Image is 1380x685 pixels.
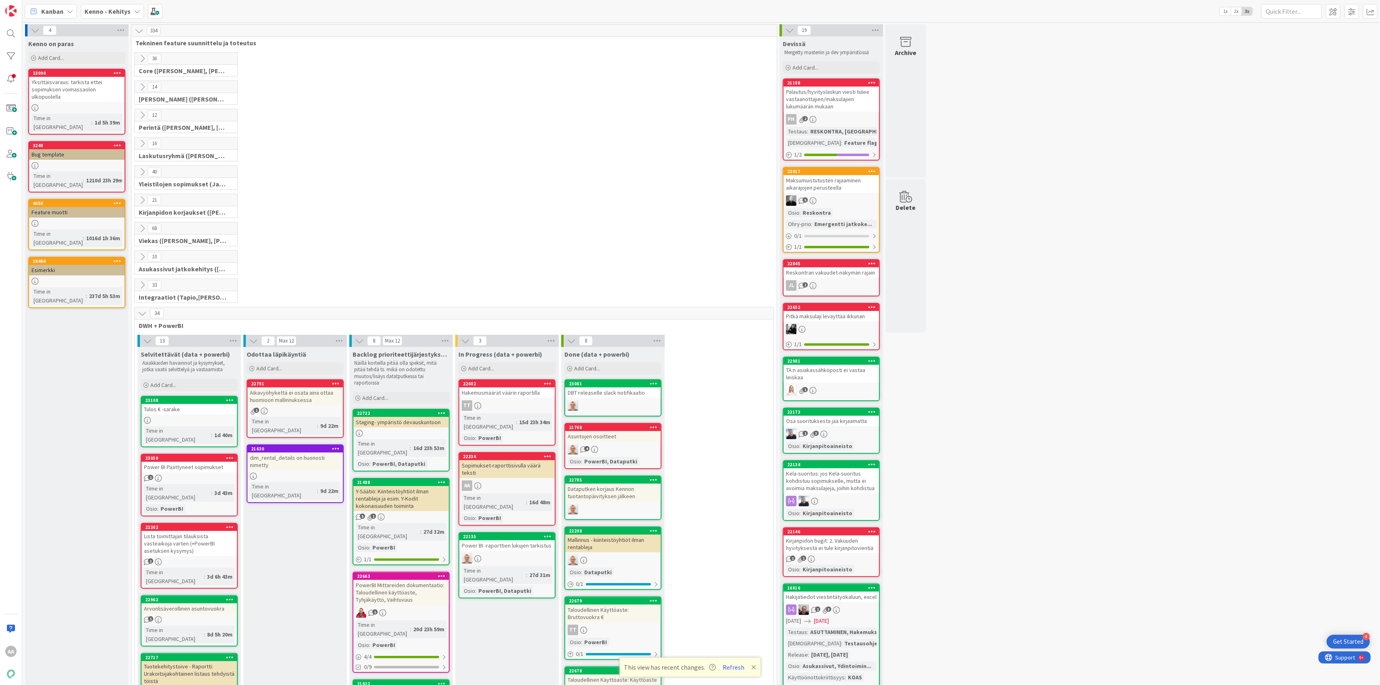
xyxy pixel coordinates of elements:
[28,199,125,250] a: 4650Feature muottiTime in [GEOGRAPHIC_DATA]:1016d 1h 36m
[787,304,879,310] div: 22652
[784,584,879,602] div: 16816Hakijatiedot viestintätyökaluun, excel
[801,509,854,518] div: Kirjanpitoaineisto
[360,514,365,519] span: 5
[568,568,581,577] div: Osio
[142,524,237,556] div: 22262Lista toimittajan tilauksista vasteaikoja varten (+PowerBI asetuksen kysymys)
[784,168,879,175] div: 23017
[91,118,93,127] span: :
[784,175,879,193] div: Maksumuistutusten rajaaminen aikarajojen perusteella
[145,597,237,603] div: 22962
[83,176,84,185] span: :
[142,596,237,614] div: 22962Arvonlisäverollinen asuntovuokra
[371,514,376,519] span: 1
[411,444,446,452] div: 16d 23h 53m
[808,127,901,136] div: RESKONTRA, [GEOGRAPHIC_DATA]
[463,454,555,459] div: 22334
[247,380,343,405] div: 22791Aikavyöhykettä ei osata aina ottaa huomioon mallinnuksessa
[565,380,661,387] div: 23081
[150,381,176,389] span: Add Card...
[353,478,450,565] a: 21488Y-Säätiö: Kiinteistöyhtiöt ilman rentableja ja esim. Y-Kodit kokonaisuuden toimintaTime in [...
[787,169,879,174] div: 23017
[565,504,661,514] div: PM
[799,565,801,574] span: :
[250,417,317,435] div: Time in [GEOGRAPHIC_DATA]
[786,324,797,334] img: KM
[803,387,808,392] span: 1
[841,138,842,147] span: :
[353,573,449,605] div: 22663PowerBI Mittareiden dokumentaatio: Taloudellinen käyttöaste, Tyhjäkäyttö, Vaihtuvuus
[254,408,259,413] span: 1
[784,114,879,125] div: PH
[462,493,526,511] div: Time in [GEOGRAPHIC_DATA]
[38,54,64,61] span: Add Card...
[784,528,879,553] div: 22146Kirjanpidon bugit: 2. Vakuuden hyvityksestä ei tule kirjanpitovientiä
[811,220,812,228] span: :
[794,340,802,349] span: 1 / 1
[148,558,153,564] span: 1
[784,242,879,252] div: 1/1
[784,496,879,506] div: JJ
[799,442,801,450] span: :
[786,127,807,136] div: Testaus
[564,526,661,590] a: 22208Mallinnus - kiinteistöyhtiöt ilman rentablejaPMOsio:Dataputki0/1
[142,596,237,603] div: 22962
[29,258,125,265] div: 18466
[784,324,879,334] div: KM
[569,477,661,483] div: 22785
[459,532,556,598] a: 22135Power BI -raporttien lukujen tarkistusPMTime in [GEOGRAPHIC_DATA]:27d 31mOsio:PowerBI, Datap...
[459,533,555,551] div: 22135Power BI -raporttien lukujen tarkistus
[784,195,879,206] div: MV
[462,566,526,584] div: Time in [GEOGRAPHIC_DATA]
[459,387,555,398] div: Hakemusmäärät väärin raportilla
[247,444,344,503] a: 21630dim_rental_details on huonosti nimettyTime in [GEOGRAPHIC_DATA]:9d 22m
[459,380,555,387] div: 22602
[317,486,318,495] span: :
[787,261,879,266] div: 22845
[576,580,583,588] span: 0 / 1
[212,431,235,440] div: 1d 40m
[784,528,879,535] div: 22146
[144,426,211,444] div: Time in [GEOGRAPHIC_DATA]
[476,586,533,595] div: PowerBI, Dataputki
[353,573,449,580] div: 22663
[370,543,397,552] div: PowerBI
[32,229,83,247] div: Time in [GEOGRAPHIC_DATA]
[584,446,590,451] span: 4
[212,488,235,497] div: 3d 43m
[251,381,343,387] div: 22791
[459,400,555,411] div: TT
[784,260,879,278] div: 22845Reskontran vakuudet-näkymän rajain
[475,586,476,595] span: :
[784,311,879,321] div: Pitkä maksulaji leväyttää ikkunan
[803,197,808,203] span: 5
[369,543,370,552] span: :
[142,531,237,556] div: Lista toimittajan tilauksista vasteaikoja varten (+PowerBI asetuksen kysymys)
[784,408,879,426] div: 22173Osa suorituksesta jää kirjaamatta
[784,79,879,112] div: 21188Palautus/hyvityslaskun viesti tulee vastaanottajien/maksulajien lukumäärän mukaan
[463,534,555,539] div: 22135
[786,280,797,291] div: JL
[353,554,449,564] div: 1/1
[420,527,421,536] span: :
[568,457,581,466] div: Osio
[784,429,879,439] div: JJ
[462,413,516,431] div: Time in [GEOGRAPHIC_DATA]
[786,208,799,217] div: Osio
[564,423,661,469] a: 21768Asuntojen osoitteetPMOsio:PowerBI, Dataputki
[565,555,661,565] div: PM
[476,433,503,442] div: PowerBI
[786,114,797,125] div: PH
[353,479,449,511] div: 21488Y-Säätiö: Kiinteistöyhtiöt ilman rentableja ja esim. Y-Kodit kokonaisuuden toiminta
[784,584,879,592] div: 16816
[784,304,879,321] div: 22652Pitkä maksulaji leväyttää ikkunan
[565,527,661,552] div: 22208Mallinnus - kiinteistöyhtiöt ilman rentableja
[582,568,614,577] div: Dataputki
[799,496,809,506] img: JJ
[786,220,811,228] div: Ohry-prio
[842,138,880,147] div: Feature flag
[784,535,879,553] div: Kirjanpidon bugit: 2. Vakuuden hyvityksestä ei tule kirjanpitovientiä
[564,596,661,660] a: 22679Taloudellinen Käyttöaste: Bruttovuokra €TTOsio:PowerBI0/1
[144,504,157,513] div: Osio
[581,457,582,466] span: :
[362,394,388,402] span: Add Card...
